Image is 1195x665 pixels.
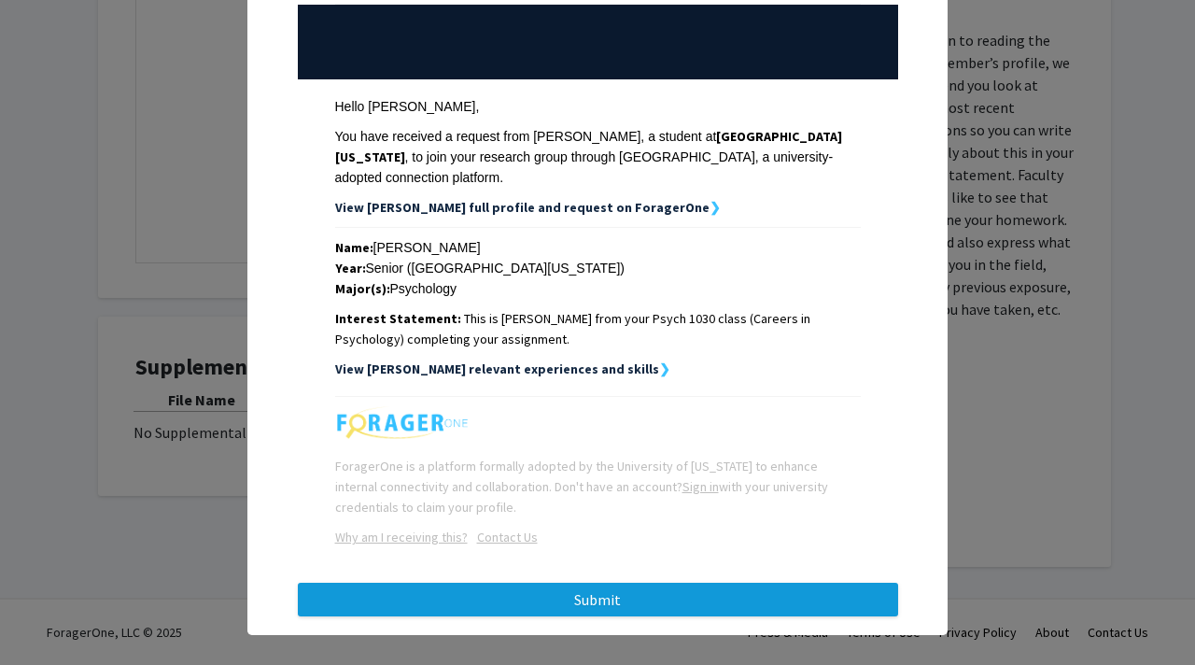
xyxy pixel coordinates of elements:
[335,310,461,327] strong: Interest Statement:
[335,258,861,278] div: Senior ([GEOGRAPHIC_DATA][US_STATE])
[335,199,710,216] strong: View [PERSON_NAME] full profile and request on ForagerOne
[335,361,659,377] strong: View [PERSON_NAME] relevant experiences and skills
[335,458,828,516] span: ForagerOne is a platform formally adopted by the University of [US_STATE] to enhance internal con...
[335,260,366,276] strong: Year:
[468,529,538,545] a: Opens in a new tab
[335,237,861,258] div: [PERSON_NAME]
[659,361,670,377] strong: ❯
[298,583,898,616] button: Submit
[335,529,468,545] a: Opens in a new tab
[335,278,861,299] div: Psychology
[335,96,861,117] div: Hello [PERSON_NAME],
[335,529,468,545] u: Why am I receiving this?
[335,280,390,297] strong: Major(s):
[477,529,538,545] u: Contact Us
[335,239,373,256] strong: Name:
[682,478,719,495] a: Sign in
[14,581,79,651] iframe: Chat
[710,199,721,216] strong: ❯
[335,126,861,188] div: You have received a request from [PERSON_NAME], a student at , to join your research group throug...
[335,310,811,347] span: This is [PERSON_NAME] from your Psych 1030 class (Careers in Psychology) completing your assignment.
